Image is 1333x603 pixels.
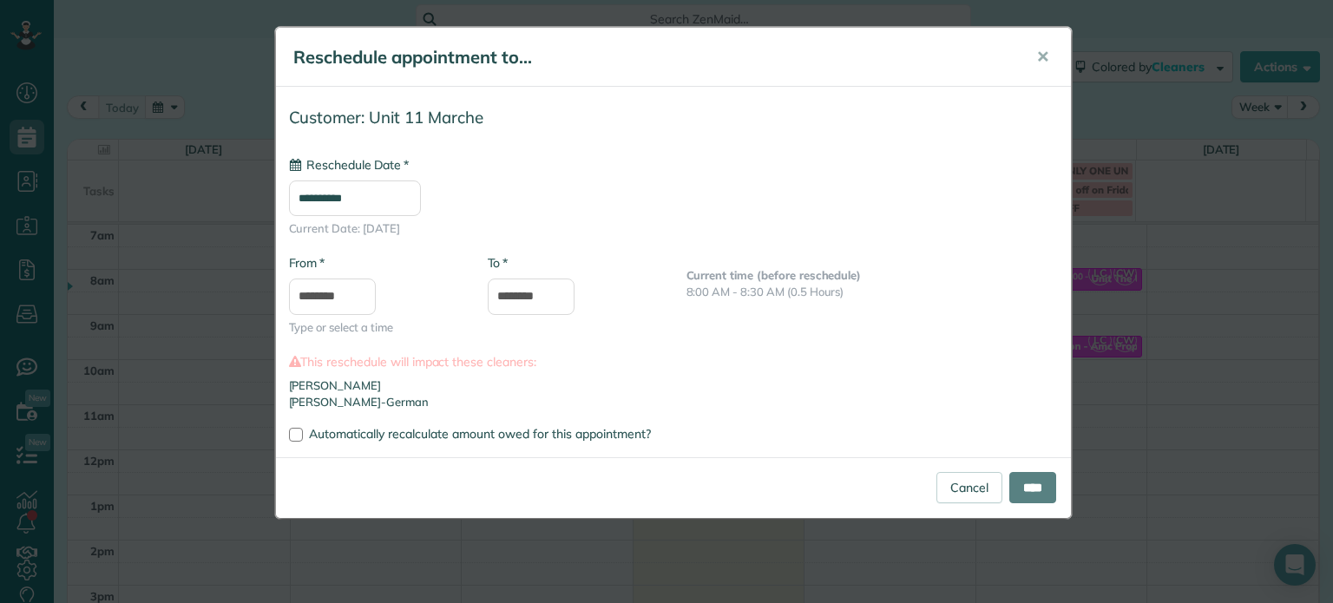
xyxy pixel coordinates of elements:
[289,319,462,336] span: Type or select a time
[289,394,1058,410] li: [PERSON_NAME]-German
[686,268,862,282] b: Current time (before reschedule)
[686,284,1058,300] p: 8:00 AM - 8:30 AM (0.5 Hours)
[293,45,1012,69] h5: Reschedule appointment to...
[289,108,1058,127] h4: Customer: Unit 11 Marche
[936,472,1002,503] a: Cancel
[289,220,1058,237] span: Current Date: [DATE]
[289,156,409,174] label: Reschedule Date
[488,254,508,272] label: To
[289,254,325,272] label: From
[309,426,651,442] span: Automatically recalculate amount owed for this appointment?
[289,353,1058,370] label: This reschedule will impact these cleaners:
[289,377,1058,394] li: [PERSON_NAME]
[1036,47,1049,67] span: ✕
